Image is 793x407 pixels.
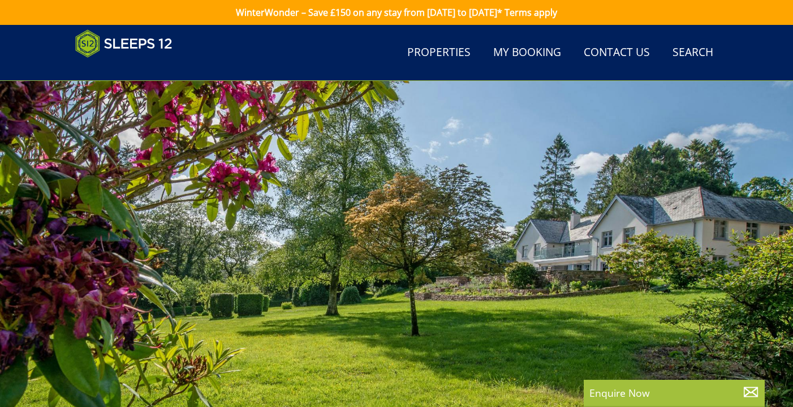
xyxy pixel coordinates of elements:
[75,29,173,58] img: Sleeps 12
[489,40,566,66] a: My Booking
[403,40,475,66] a: Properties
[589,385,759,400] p: Enquire Now
[668,40,718,66] a: Search
[579,40,654,66] a: Contact Us
[70,65,188,74] iframe: Customer reviews powered by Trustpilot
